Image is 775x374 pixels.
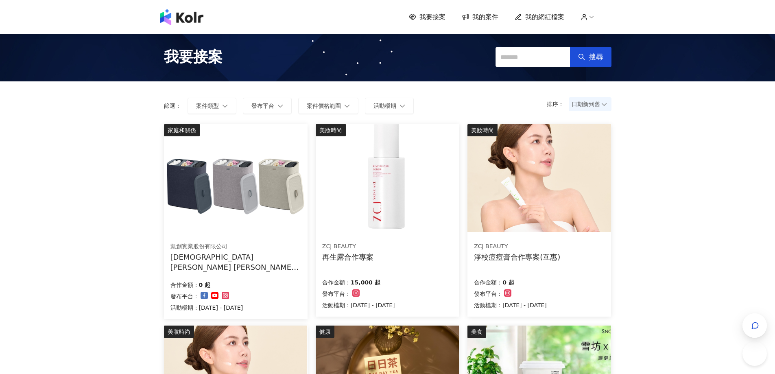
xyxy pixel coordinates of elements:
[316,326,334,338] div: 健康
[589,52,603,61] span: 搜尋
[515,13,564,22] a: 我的網紅檔案
[243,98,292,114] button: 發布平台
[462,13,498,22] a: 我的案件
[199,280,211,290] p: 0 起
[467,326,486,338] div: 美食
[322,278,351,287] p: 合作金額：
[351,278,380,287] p: 15,000 起
[298,98,358,114] button: 案件價格範圍
[474,243,560,251] div: ZCJ BEAUTY
[196,103,219,109] span: 案件類型
[742,341,767,366] iframe: Help Scout Beacon - Open
[322,243,373,251] div: ZCJ BEAUTY
[467,124,498,136] div: 美妝時尚
[170,280,199,290] p: 合作金額：
[316,124,346,136] div: 美妝時尚
[164,326,194,338] div: 美妝時尚
[525,13,564,22] span: 我的網紅檔案
[170,243,301,251] div: 凱創實業股份有限公司
[578,53,585,61] span: search
[502,278,514,287] p: 0 起
[474,289,502,299] p: 發布平台：
[472,13,498,22] span: 我的案件
[316,124,459,232] img: 再生微導晶露
[474,300,547,310] p: 活動檔期：[DATE] - [DATE]
[373,103,396,109] span: 活動檔期
[409,13,445,22] a: 我要接案
[322,300,395,310] p: 活動檔期：[DATE] - [DATE]
[164,47,223,67] span: 我要接案
[365,98,414,114] button: 活動檔期
[570,47,611,67] button: 搜尋
[322,252,373,262] div: 再生露合作專案
[474,278,502,287] p: 合作金額：
[188,98,236,114] button: 案件類型
[170,291,199,301] p: 發布平台：
[322,289,351,299] p: 發布平台：
[547,101,569,107] p: 排序：
[572,98,609,110] span: 日期新到舊
[170,303,243,313] p: 活動檔期：[DATE] - [DATE]
[164,124,307,232] img: 英國Joseph Joseph Tota 90L 分類洗衣籃(三格)
[474,252,560,262] div: 淨校痘痘膏合作專案(互惠)
[419,13,445,22] span: 我要接案
[307,103,341,109] span: 案件價格範圍
[251,103,274,109] span: 發布平台
[164,103,181,109] p: 篩選：
[170,252,301,272] div: [DEMOGRAPHIC_DATA][PERSON_NAME] [PERSON_NAME] Tota 90L 分類洗衣籃(三格)
[160,9,203,25] img: logo
[467,124,611,232] img: 淨校痘痘膏
[164,124,200,136] div: 家庭和關係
